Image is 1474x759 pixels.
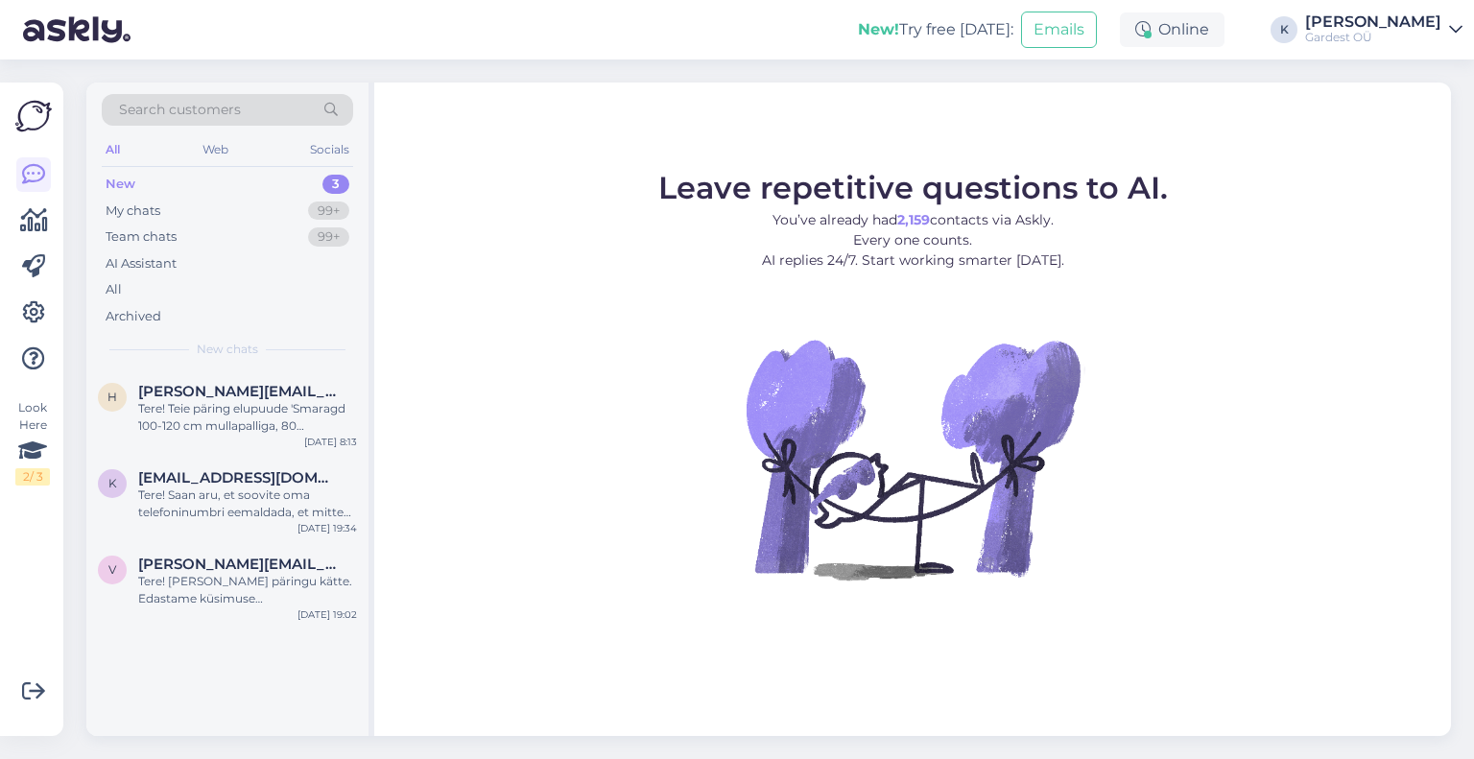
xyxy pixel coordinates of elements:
img: No Chat active [740,286,1085,631]
div: 2 / 3 [15,468,50,486]
div: Tere! Teie päring elupuude 'Smaragd 100-120 cm mullapalliga, 80 [PERSON_NAME]' tellimisvõimaluste... [138,400,357,435]
button: Emails [1021,12,1097,48]
div: 99+ [308,227,349,247]
b: 2,159 [897,211,930,228]
div: Socials [306,137,353,162]
a: [PERSON_NAME]Gardest OÜ [1305,14,1462,45]
div: All [102,137,124,162]
span: Leave repetitive questions to AI. [658,169,1168,206]
span: helen.stimmer@gmail.com [138,383,338,400]
div: [DATE] 19:02 [297,607,357,622]
div: Web [199,137,232,162]
span: Search customers [119,100,241,120]
div: 99+ [308,202,349,221]
div: New [106,175,135,194]
div: Gardest OÜ [1305,30,1441,45]
div: Tere! [PERSON_NAME] päringu kätte. Edastame küsimuse klienditeenindajale, kes vastab küsimusele e... [138,573,357,607]
div: [DATE] 19:34 [297,521,357,535]
div: Team chats [106,227,177,247]
b: New! [858,20,899,38]
span: vivian.klim@gmail.com [138,556,338,573]
span: kaspar.poldvee001@gmail.com [138,469,338,486]
div: My chats [106,202,160,221]
div: Archived [106,307,161,326]
div: Tere! Saan aru, et soovite oma telefoninumbri eemaldada, et mitte saada sõnumeid. Edastan [PERSON... [138,486,357,521]
img: Askly Logo [15,98,52,134]
div: 3 [322,175,349,194]
div: Try free [DATE]: [858,18,1013,41]
div: K [1271,16,1297,43]
div: Look Here [15,399,50,486]
div: [PERSON_NAME] [1305,14,1441,30]
span: New chats [197,341,258,358]
p: You’ve already had contacts via Askly. Every one counts. AI replies 24/7. Start working smarter [... [658,210,1168,271]
div: [DATE] 8:13 [304,435,357,449]
span: h [107,390,117,404]
div: All [106,280,122,299]
div: Online [1120,12,1224,47]
span: k [108,476,117,490]
div: AI Assistant [106,254,177,273]
span: v [108,562,116,577]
